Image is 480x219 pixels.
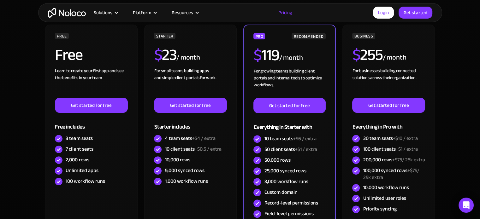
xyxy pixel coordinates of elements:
[352,47,382,63] h2: 255
[264,189,297,196] div: Custom domain
[395,144,418,154] span: +$1 / extra
[352,98,425,113] a: Get started for free
[154,47,176,63] h2: 23
[363,166,419,182] span: +$75/ 25k extra
[154,67,227,98] div: For small teams building apps and simple client portals for work. ‍
[55,67,127,98] div: Learn to create your first app and see the benefits in your team ‍
[279,53,303,63] div: / month
[264,199,318,206] div: Record-level permissions
[154,98,227,113] a: Get started for free
[165,167,204,174] div: 5,000 synced rows
[165,156,190,163] div: 10,000 rows
[86,9,125,17] div: Solutions
[133,9,151,17] div: Platform
[264,167,306,174] div: 25,000 synced rows
[66,167,98,174] div: Unlimited apps
[165,178,208,185] div: 1,000 workflow runs
[352,67,425,98] div: For businesses building connected solutions across their organization. ‍
[253,40,261,70] span: $
[253,68,325,98] div: For growing teams building client portals and internal tools to optimize workflows.
[363,195,406,202] div: Unlimited user roles
[154,40,162,70] span: $
[352,40,360,70] span: $
[66,146,93,153] div: 7 client seats
[66,135,92,142] div: 3 team seats
[363,184,409,191] div: 10,000 workflow runs
[293,134,316,143] span: +$6 / extra
[295,145,317,154] span: +$1 / extra
[264,210,313,217] div: Field-level permissions
[48,8,86,18] a: home
[66,156,89,163] div: 2,000 rows
[363,156,425,163] div: 200,000 rows
[352,33,375,39] div: BUSINESS
[66,178,105,185] div: 100 workflow runs
[55,113,127,133] div: Free includes
[393,134,418,143] span: +$10 / extra
[264,157,290,164] div: 50,000 rows
[363,146,418,153] div: 100 client seats
[264,178,308,185] div: 3,000 workflow runs
[164,9,206,17] div: Resources
[55,47,82,63] h2: Free
[373,7,394,19] a: Login
[292,33,325,39] div: RECOMMENDED
[165,135,215,142] div: 4 team seats
[399,7,432,19] a: Get started
[165,146,221,153] div: 10 client seats
[55,98,127,113] a: Get started for free
[459,198,474,213] div: Open Intercom Messenger
[125,9,164,17] div: Platform
[264,146,317,153] div: 50 client seats
[392,155,425,164] span: +$75/ 25k extra
[172,9,193,17] div: Resources
[363,205,396,212] div: Priority syncing
[55,33,69,39] div: FREE
[192,134,215,143] span: +$4 / extra
[363,167,425,181] div: 100,000 synced rows
[253,98,325,113] a: Get started for free
[253,113,325,134] div: Everything in Starter with
[253,33,265,39] div: PRO
[94,9,112,17] div: Solutions
[154,113,227,133] div: Starter includes
[270,9,300,17] a: Pricing
[194,144,221,154] span: +$0.5 / extra
[253,47,279,63] h2: 119
[264,135,316,142] div: 10 team seats
[363,135,418,142] div: 30 team seats
[154,33,175,39] div: STARTER
[382,53,406,63] div: / month
[352,113,425,133] div: Everything in Pro with
[176,53,200,63] div: / month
